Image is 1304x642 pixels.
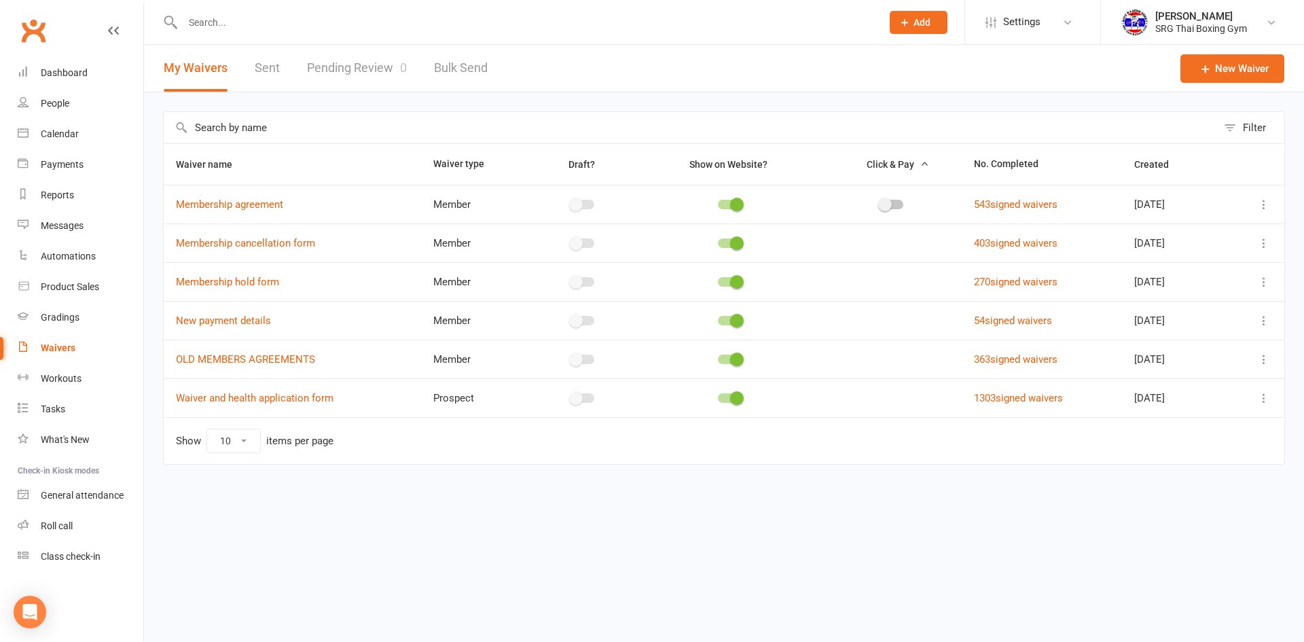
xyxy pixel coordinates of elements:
[1122,378,1227,417] td: [DATE]
[421,262,528,301] td: Member
[16,14,50,48] a: Clubworx
[974,198,1057,211] a: 543signed waivers
[18,149,143,180] a: Payments
[1003,7,1040,37] span: Settings
[1122,301,1227,340] td: [DATE]
[41,312,79,323] div: Gradings
[41,281,99,292] div: Product Sales
[1122,262,1227,301] td: [DATE]
[18,511,143,541] a: Roll call
[421,144,528,185] th: Waiver type
[421,378,528,417] td: Prospect
[913,17,930,28] span: Add
[18,211,143,241] a: Messages
[974,315,1052,327] a: 54signed waivers
[1180,54,1284,83] a: New Waiver
[41,404,65,414] div: Tasks
[41,373,81,384] div: Workouts
[18,333,143,363] a: Waivers
[421,340,528,378] td: Member
[41,251,96,262] div: Automations
[1155,22,1247,35] div: SRG Thai Boxing Gym
[18,119,143,149] a: Calendar
[974,237,1057,249] a: 403signed waivers
[18,394,143,425] a: Tasks
[176,392,333,404] a: Waiver and health application form
[176,353,315,365] a: OLD MEMBERS AGREEMENTS
[41,128,79,139] div: Calendar
[1122,340,1227,378] td: [DATE]
[176,159,247,170] span: Waiver name
[1122,224,1227,262] td: [DATE]
[421,185,528,224] td: Member
[255,45,280,92] a: Sent
[962,144,1122,185] th: No. Completed
[1217,112,1284,143] button: Filter
[164,45,228,92] button: My Waivers
[179,13,872,32] input: Search...
[18,425,143,455] a: What's New
[176,276,279,288] a: Membership hold form
[400,60,407,75] span: 0
[421,301,528,340] td: Member
[18,241,143,272] a: Automations
[974,276,1057,288] a: 270signed waivers
[1122,185,1227,224] td: [DATE]
[176,198,283,211] a: Membership agreement
[176,315,271,327] a: New payment details
[41,551,101,562] div: Class check-in
[1155,10,1247,22] div: [PERSON_NAME]
[41,220,84,231] div: Messages
[307,45,407,92] a: Pending Review0
[18,302,143,333] a: Gradings
[974,353,1057,365] a: 363signed waivers
[854,156,929,173] button: Click & Pay
[41,98,69,109] div: People
[556,156,610,173] button: Draft?
[18,58,143,88] a: Dashboard
[18,272,143,302] a: Product Sales
[266,435,333,447] div: items per page
[176,429,333,453] div: Show
[176,237,315,249] a: Membership cancellation form
[890,11,947,34] button: Add
[41,67,88,78] div: Dashboard
[164,112,1217,143] input: Search by name
[18,180,143,211] a: Reports
[689,159,767,170] span: Show on Website?
[677,156,782,173] button: Show on Website?
[41,190,74,200] div: Reports
[41,342,75,353] div: Waivers
[18,363,143,394] a: Workouts
[421,224,528,262] td: Member
[568,159,595,170] span: Draft?
[434,45,488,92] a: Bulk Send
[18,480,143,511] a: General attendance kiosk mode
[18,88,143,119] a: People
[1134,156,1184,173] button: Created
[1134,159,1184,170] span: Created
[14,596,46,628] div: Open Intercom Messenger
[18,541,143,572] a: Class kiosk mode
[41,434,90,445] div: What's New
[176,156,247,173] button: Waiver name
[1121,9,1148,36] img: thumb_image1718682644.png
[41,520,73,531] div: Roll call
[41,490,124,501] div: General attendance
[1243,120,1266,136] div: Filter
[41,159,84,170] div: Payments
[974,392,1063,404] a: 1303signed waivers
[867,159,914,170] span: Click & Pay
